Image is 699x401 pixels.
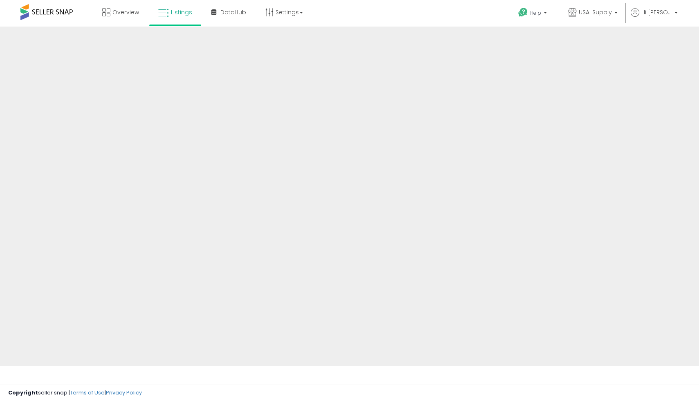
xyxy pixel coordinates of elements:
a: Help [512,1,555,27]
span: Hi [PERSON_NAME] [641,8,672,16]
a: Hi [PERSON_NAME] [631,8,678,27]
span: USA-Supply [579,8,612,16]
span: Overview [112,8,139,16]
span: Help [530,9,541,16]
span: Listings [171,8,192,16]
span: DataHub [220,8,246,16]
i: Get Help [518,7,528,18]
